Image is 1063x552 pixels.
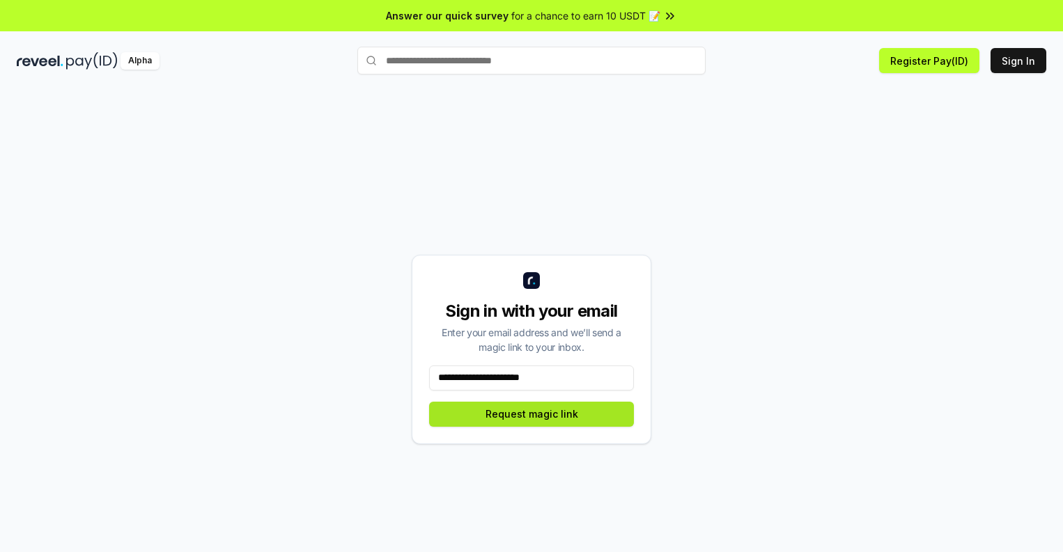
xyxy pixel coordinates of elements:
div: Alpha [121,52,160,70]
button: Request magic link [429,402,634,427]
img: reveel_dark [17,52,63,70]
span: for a chance to earn 10 USDT 📝 [511,8,660,23]
img: pay_id [66,52,118,70]
span: Answer our quick survey [386,8,509,23]
div: Enter your email address and we’ll send a magic link to your inbox. [429,325,634,354]
button: Sign In [991,48,1046,73]
button: Register Pay(ID) [879,48,979,73]
div: Sign in with your email [429,300,634,322]
img: logo_small [523,272,540,289]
